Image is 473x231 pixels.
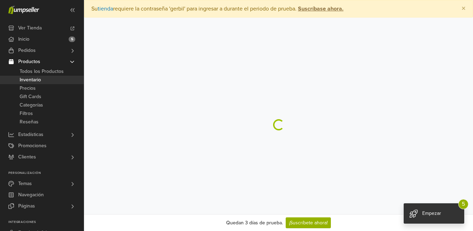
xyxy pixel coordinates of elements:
span: Pedidos [18,45,36,56]
p: Personalización [8,171,84,175]
a: Suscríbase ahora. [297,5,343,12]
strong: Suscríbase ahora. [298,5,343,12]
span: Inicio [18,34,29,45]
button: Close [454,0,473,17]
span: Todos los Productos [20,67,64,76]
span: Temas [18,178,32,189]
a: ¡Suscríbete ahora! [286,217,331,228]
span: Filtros [20,109,33,118]
span: Ver Tienda [18,22,42,34]
a: tienda [98,5,113,12]
span: 5 [69,36,75,42]
span: Promociones [18,140,47,151]
span: Precios [20,84,36,93]
span: Empezar [422,210,441,216]
div: Quedan 3 días de prueba. [226,219,283,226]
span: Gift Cards [20,93,41,101]
span: Inventario [20,76,41,84]
span: Reseñas [20,118,39,126]
span: × [461,4,466,14]
div: Empezar 5 [404,203,464,224]
p: Integraciones [8,220,84,224]
span: Páginas [18,201,35,212]
span: Clientes [18,151,36,163]
span: Navegación [18,189,44,201]
span: Productos [18,56,40,67]
span: 5 [458,199,468,209]
span: Categorías [20,101,43,109]
span: Estadísticas [18,129,43,140]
